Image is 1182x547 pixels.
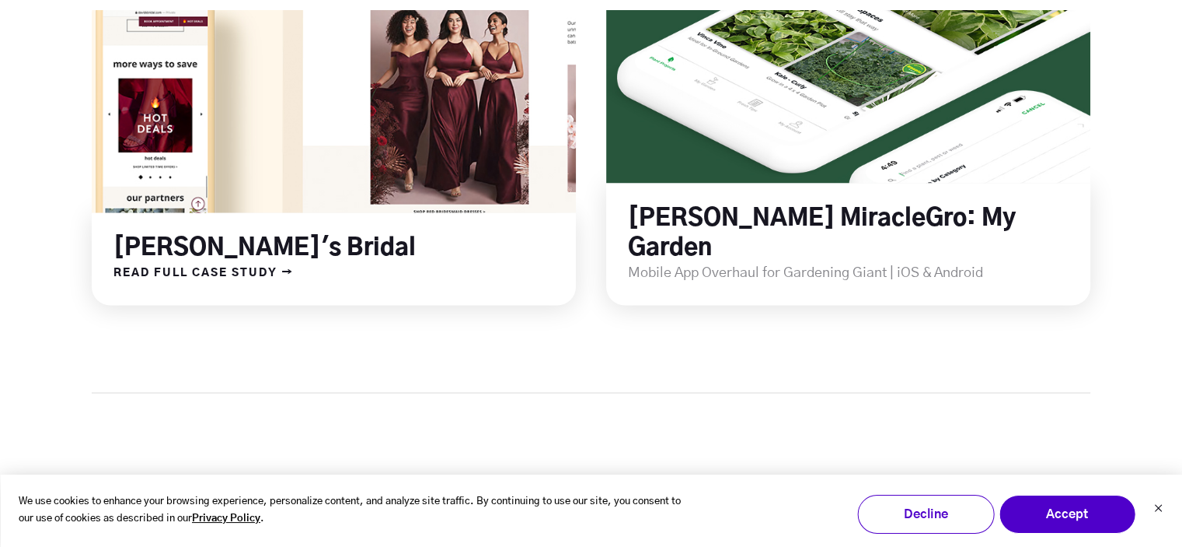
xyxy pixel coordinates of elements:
a: [PERSON_NAME] MiracleGro: My Garden [628,207,1016,260]
a: Privacy Policy [192,510,260,528]
span: Mobile App Overhaul for Gardening Giant | iOS & Android [628,266,983,280]
button: Dismiss cookie banner [1153,502,1163,518]
button: Accept [999,495,1135,534]
button: Decline [857,495,994,534]
a: [PERSON_NAME]'s Bridal [113,237,416,260]
p: We use cookies to enhance your browsing experience, personalize content, and analyze site traffic... [19,493,691,529]
a: READ FULL CASE STUDY → [92,263,294,283]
